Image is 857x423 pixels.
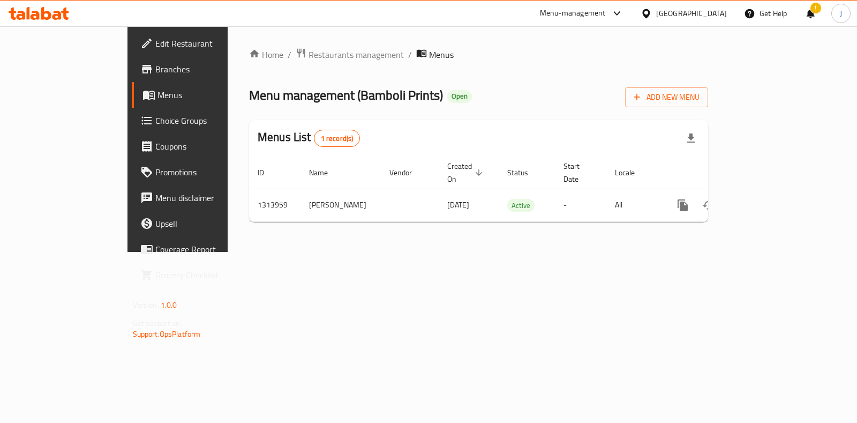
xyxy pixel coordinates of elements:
[507,166,542,179] span: Status
[132,133,270,159] a: Coupons
[132,211,270,236] a: Upsell
[258,129,360,147] h2: Menus List
[540,7,606,20] div: Menu-management
[408,48,412,61] li: /
[555,189,606,221] td: -
[155,166,262,179] span: Promotions
[132,108,270,133] a: Choice Groups
[155,37,262,50] span: Edit Restaurant
[133,298,159,312] span: Version:
[249,189,300,221] td: 1313959
[133,316,182,330] span: Get support on:
[661,157,781,189] th: Actions
[296,48,404,62] a: Restaurants management
[314,130,360,147] div: Total records count
[670,192,696,218] button: more
[634,91,700,104] span: Add New Menu
[132,262,270,288] a: Grocery Checklist
[249,157,781,222] table: enhanced table
[309,48,404,61] span: Restaurants management
[249,48,708,62] nav: breadcrumb
[155,140,262,153] span: Coupons
[447,90,472,103] div: Open
[161,298,177,312] span: 1.0.0
[840,8,842,19] span: J
[696,192,721,218] button: Change Status
[447,92,472,101] span: Open
[507,199,535,212] span: Active
[155,114,262,127] span: Choice Groups
[288,48,291,61] li: /
[447,160,486,185] span: Created On
[155,243,262,256] span: Coverage Report
[132,185,270,211] a: Menu disclaimer
[314,133,360,144] span: 1 record(s)
[132,236,270,262] a: Coverage Report
[429,48,454,61] span: Menus
[309,166,342,179] span: Name
[615,166,649,179] span: Locale
[625,87,708,107] button: Add New Menu
[155,269,262,281] span: Grocery Checklist
[389,166,426,179] span: Vendor
[447,198,469,212] span: [DATE]
[132,82,270,108] a: Menus
[656,8,727,19] div: [GEOGRAPHIC_DATA]
[678,125,704,151] div: Export file
[157,88,262,101] span: Menus
[155,191,262,204] span: Menu disclaimer
[132,56,270,82] a: Branches
[249,83,443,107] span: Menu management ( Bamboli Prints )
[563,160,593,185] span: Start Date
[133,327,201,341] a: Support.OpsPlatform
[258,166,278,179] span: ID
[606,189,661,221] td: All
[300,189,381,221] td: [PERSON_NAME]
[132,159,270,185] a: Promotions
[155,63,262,76] span: Branches
[155,217,262,230] span: Upsell
[132,31,270,56] a: Edit Restaurant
